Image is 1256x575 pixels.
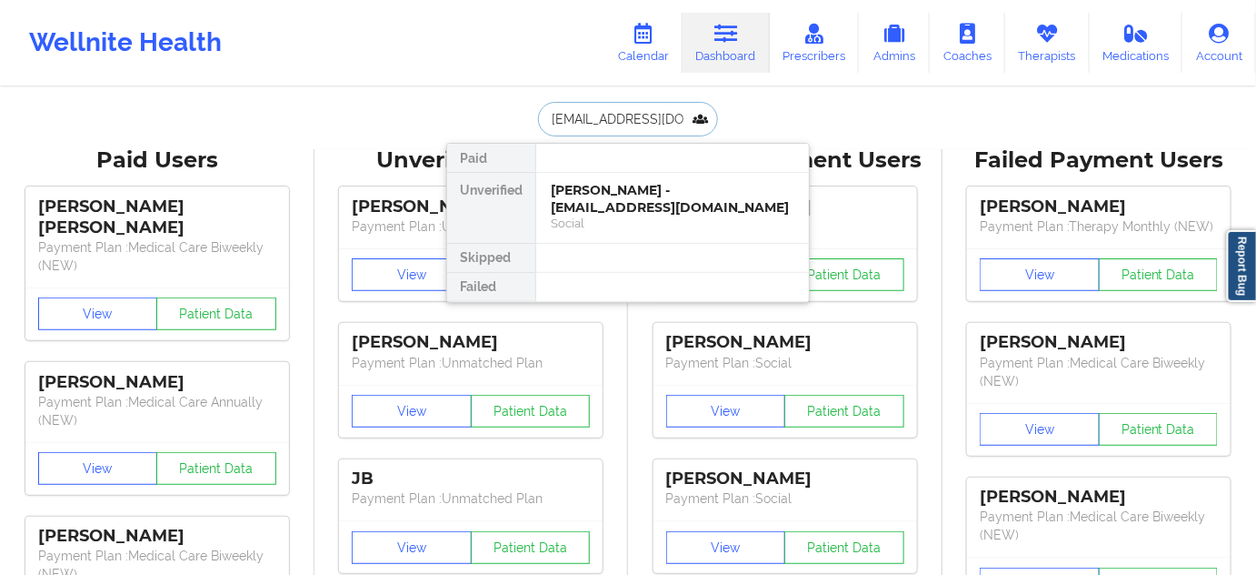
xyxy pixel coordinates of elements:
a: Dashboard [683,13,770,73]
button: View [666,395,786,428]
a: Therapists [1005,13,1090,73]
button: View [980,258,1100,291]
a: Account [1182,13,1256,73]
p: Payment Plan : Medical Care Biweekly (NEW) [38,238,276,275]
a: Admins [859,13,930,73]
button: Patient Data [471,531,591,564]
p: Payment Plan : Medical Care Biweekly (NEW) [980,354,1218,390]
div: [PERSON_NAME] [980,487,1218,508]
a: Calendar [604,13,683,73]
div: Unverified [447,173,535,244]
div: [PERSON_NAME] [980,197,1218,217]
button: View [352,258,472,291]
a: Report Bug [1227,230,1256,302]
div: JB [352,469,590,489]
a: Prescribers [770,13,860,73]
button: View [666,531,786,564]
a: Medications [1090,13,1183,73]
button: Patient Data [1099,413,1219,446]
div: [PERSON_NAME] [352,197,590,217]
p: Payment Plan : Social [666,354,904,372]
div: [PERSON_NAME] [38,526,276,547]
div: [PERSON_NAME] [38,372,276,393]
p: Payment Plan : Unmatched Plan [352,489,590,508]
button: Patient Data [156,298,276,330]
p: Payment Plan : Social [666,489,904,508]
p: Payment Plan : Medical Care Biweekly (NEW) [980,508,1218,544]
button: Patient Data [156,452,276,485]
div: Failed [447,273,535,302]
div: [PERSON_NAME] [PERSON_NAME] [38,197,276,238]
button: View [352,395,472,428]
button: View [38,452,158,485]
button: Patient Data [1099,258,1219,291]
div: Paid Users [13,146,302,175]
button: Patient Data [784,395,904,428]
button: Patient Data [784,531,904,564]
div: [PERSON_NAME] [666,332,904,353]
div: Failed Payment Users [955,146,1244,175]
div: [PERSON_NAME] [980,332,1218,353]
div: [PERSON_NAME] [666,469,904,489]
div: Unverified Users [327,146,616,175]
div: [PERSON_NAME] - [EMAIL_ADDRESS][DOMAIN_NAME] [551,182,794,216]
button: View [38,298,158,330]
p: Payment Plan : Medical Care Annually (NEW) [38,393,276,429]
div: Social [551,216,794,231]
button: Patient Data [784,258,904,291]
button: Patient Data [471,395,591,428]
p: Payment Plan : Therapy Monthly (NEW) [980,217,1218,236]
div: Paid [447,144,535,173]
p: Payment Plan : Unmatched Plan [352,217,590,236]
button: View [352,531,472,564]
p: Payment Plan : Unmatched Plan [352,354,590,372]
button: View [980,413,1100,446]
div: Skipped [447,244,535,273]
div: [PERSON_NAME] [352,332,590,353]
a: Coaches [930,13,1005,73]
